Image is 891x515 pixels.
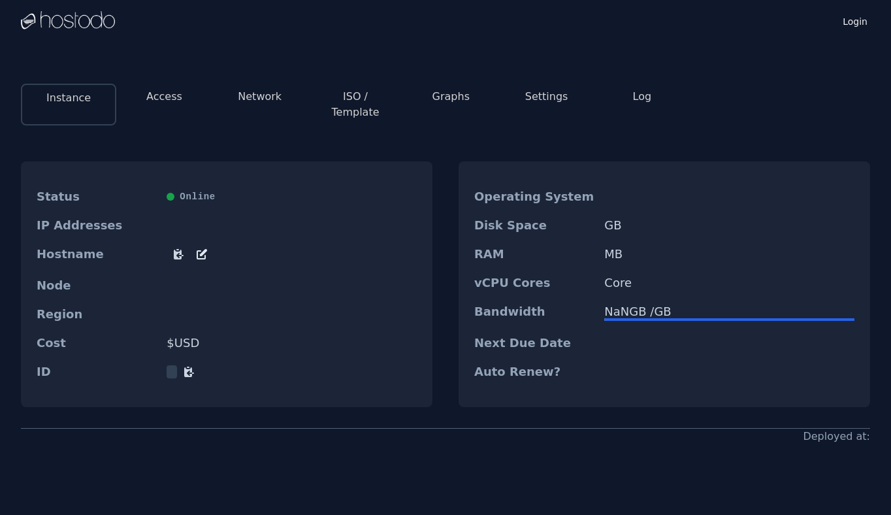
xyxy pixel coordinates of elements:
dd: $ USD [167,337,417,350]
dt: Disk Space [474,219,594,232]
dt: ID [37,365,156,378]
dt: Next Due Date [474,337,594,350]
dd: MB [604,248,854,261]
dt: Status [37,190,156,203]
dt: Bandwidth [474,305,594,321]
dt: Operating System [474,190,594,203]
button: Graphs [432,89,470,105]
a: Login [840,12,870,28]
button: Network [238,89,282,105]
dt: IP Addresses [37,219,156,232]
dd: Core [604,276,854,290]
button: ISO / Template [318,89,393,120]
dt: vCPU Cores [474,276,594,290]
dt: RAM [474,248,594,261]
dt: Region [37,308,156,321]
img: Logo [21,11,115,31]
div: NaN GB / GB [604,305,854,318]
dd: GB [604,219,854,232]
button: Log [633,89,652,105]
dt: Cost [37,337,156,350]
dt: Auto Renew? [474,365,594,378]
button: Settings [525,89,568,105]
button: Instance [46,90,91,106]
div: Online [167,190,417,203]
dt: Hostname [37,248,156,263]
dt: Node [37,279,156,292]
div: Deployed at: [803,429,870,444]
button: Access [146,89,182,105]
